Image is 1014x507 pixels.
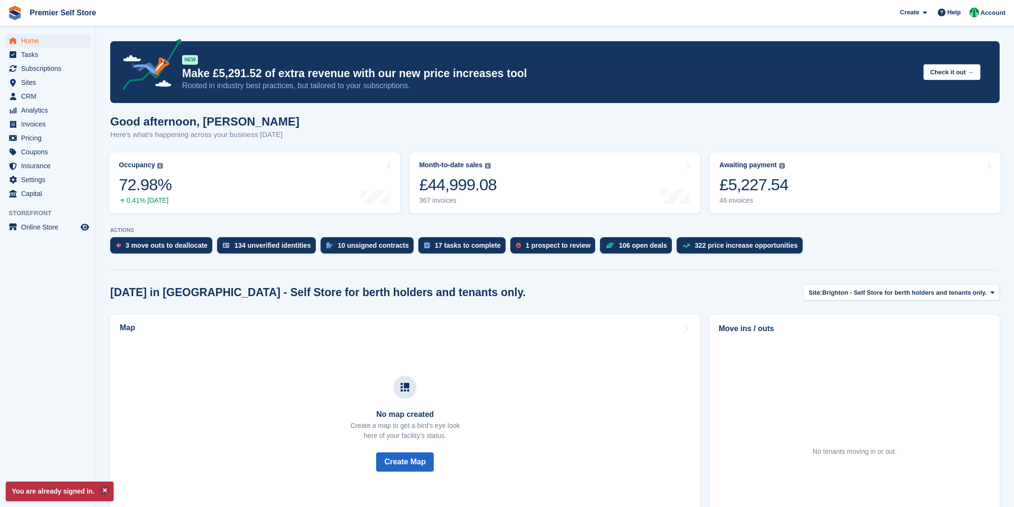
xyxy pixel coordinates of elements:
[120,323,135,332] h2: Map
[5,145,91,159] a: menu
[813,447,897,457] div: No tenants moving in or out.
[9,208,95,218] span: Storefront
[947,8,961,17] span: Help
[719,161,777,169] div: Awaiting payment
[526,242,590,249] div: 1 prospect to review
[21,76,79,89] span: Sites
[109,152,400,213] a: Occupancy 72.98% 0.41% [DATE]
[110,227,1000,233] p: ACTIONS
[424,242,430,248] img: task-75834270c22a3079a89374b754ae025e5fb1db73e45f91037f5363f120a921f8.svg
[119,196,172,205] div: 0.41% [DATE]
[21,145,79,159] span: Coupons
[350,421,460,441] p: Create a map to get a bird's eye look here of your facility's status.
[5,187,91,200] a: menu
[119,161,155,169] div: Occupancy
[5,117,91,131] a: menu
[516,242,521,248] img: prospect-51fa495bee0391a8d652442698ab0144808aea92771e9ea1ae160a38d050c398.svg
[338,242,409,249] div: 10 unsigned contracts
[923,64,980,80] button: Check it out →
[5,159,91,173] a: menu
[435,242,501,249] div: 17 tasks to complete
[401,383,409,392] img: map-icn-33ee37083ee616e46c38cad1a60f524a97daa1e2b2c8c0bc3eb3415660979fc1.svg
[5,131,91,145] a: menu
[119,175,172,195] div: 72.98%
[719,196,788,205] div: 46 invoices
[619,242,667,249] div: 106 open deals
[21,131,79,145] span: Pricing
[779,163,785,169] img: icon-info-grey-7440780725fd019a000dd9b08b2336e03edf1995a4989e88bcd33f0948082b44.svg
[157,163,163,169] img: icon-info-grey-7440780725fd019a000dd9b08b2336e03edf1995a4989e88bcd33f0948082b44.svg
[8,6,22,20] img: stora-icon-8386f47178a22dfd0bd8f6a31ec36ba5ce8667c1dd55bd0f319d3a0aa187defe.svg
[418,237,510,258] a: 17 tasks to complete
[969,8,979,17] img: Peter Pring
[900,8,919,17] span: Create
[182,81,916,91] p: Rooted in industry best practices, but tailored to your subscriptions.
[110,286,526,299] h2: [DATE] in [GEOGRAPHIC_DATA] - Self Store for berth holders and tenants only.
[115,39,182,93] img: price-adjustments-announcement-icon-8257ccfd72463d97f412b2fc003d46551f7dbcb40ab6d574587a9cd5c0d94...
[606,242,614,249] img: deal-1b604bf984904fb50ccaf53a9ad4b4a5d6e5aea283cecdc64d6e3604feb123c2.svg
[21,62,79,75] span: Subscriptions
[21,34,79,47] span: Home
[321,237,419,258] a: 10 unsigned contracts
[5,104,91,117] a: menu
[5,34,91,47] a: menu
[350,410,460,419] h3: No map created
[419,196,497,205] div: 367 invoices
[5,62,91,75] a: menu
[682,243,690,248] img: price_increase_opportunities-93ffe204e8149a01c8c9dc8f82e8f89637d9d84a8eef4429ea346261dce0b2c0.svg
[710,152,1001,213] a: Awaiting payment £5,227.54 46 invoices
[419,161,483,169] div: Month-to-date sales
[677,237,807,258] a: 322 price increase opportunities
[6,482,114,501] p: You are already signed in.
[5,76,91,89] a: menu
[485,163,491,169] img: icon-info-grey-7440780725fd019a000dd9b08b2336e03edf1995a4989e88bcd33f0948082b44.svg
[822,288,987,298] span: Brighton - Self Store for berth holders and tenants only.
[804,285,1000,300] button: Site: Brighton - Self Store for berth holders and tenants only.
[326,242,333,248] img: contract_signature_icon-13c848040528278c33f63329250d36e43548de30e8caae1d1a13099fd9432cc5.svg
[79,221,91,233] a: Preview store
[116,242,121,248] img: move_outs_to_deallocate_icon-f764333ba52eb49d3ac5e1228854f67142a1ed5810a6f6cc68b1a99e826820c5.svg
[21,173,79,186] span: Settings
[376,452,434,472] button: Create Map
[695,242,798,249] div: 322 price increase opportunities
[26,5,100,21] a: Premier Self Store
[410,152,701,213] a: Month-to-date sales £44,999.08 367 invoices
[21,220,79,234] span: Online Store
[719,323,991,334] h2: Move ins / outs
[5,173,91,186] a: menu
[719,175,788,195] div: £5,227.54
[182,55,198,65] div: NEW
[809,288,822,298] span: Site:
[217,237,321,258] a: 134 unverified identities
[21,48,79,61] span: Tasks
[21,117,79,131] span: Invoices
[5,220,91,234] a: menu
[110,129,300,140] p: Here's what's happening across your business [DATE]
[110,237,217,258] a: 3 move outs to deallocate
[110,115,300,128] h1: Good afternoon, [PERSON_NAME]
[600,237,676,258] a: 106 open deals
[21,90,79,103] span: CRM
[223,242,230,248] img: verify_identity-adf6edd0f0f0b5bbfe63781bf79b02c33cf7c696d77639b501bdc392416b5a36.svg
[5,48,91,61] a: menu
[21,159,79,173] span: Insurance
[5,90,91,103] a: menu
[234,242,311,249] div: 134 unverified identities
[126,242,207,249] div: 3 move outs to deallocate
[21,104,79,117] span: Analytics
[182,67,916,81] p: Make £5,291.52 of extra revenue with our new price increases tool
[980,8,1005,18] span: Account
[419,175,497,195] div: £44,999.08
[510,237,600,258] a: 1 prospect to review
[21,187,79,200] span: Capital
